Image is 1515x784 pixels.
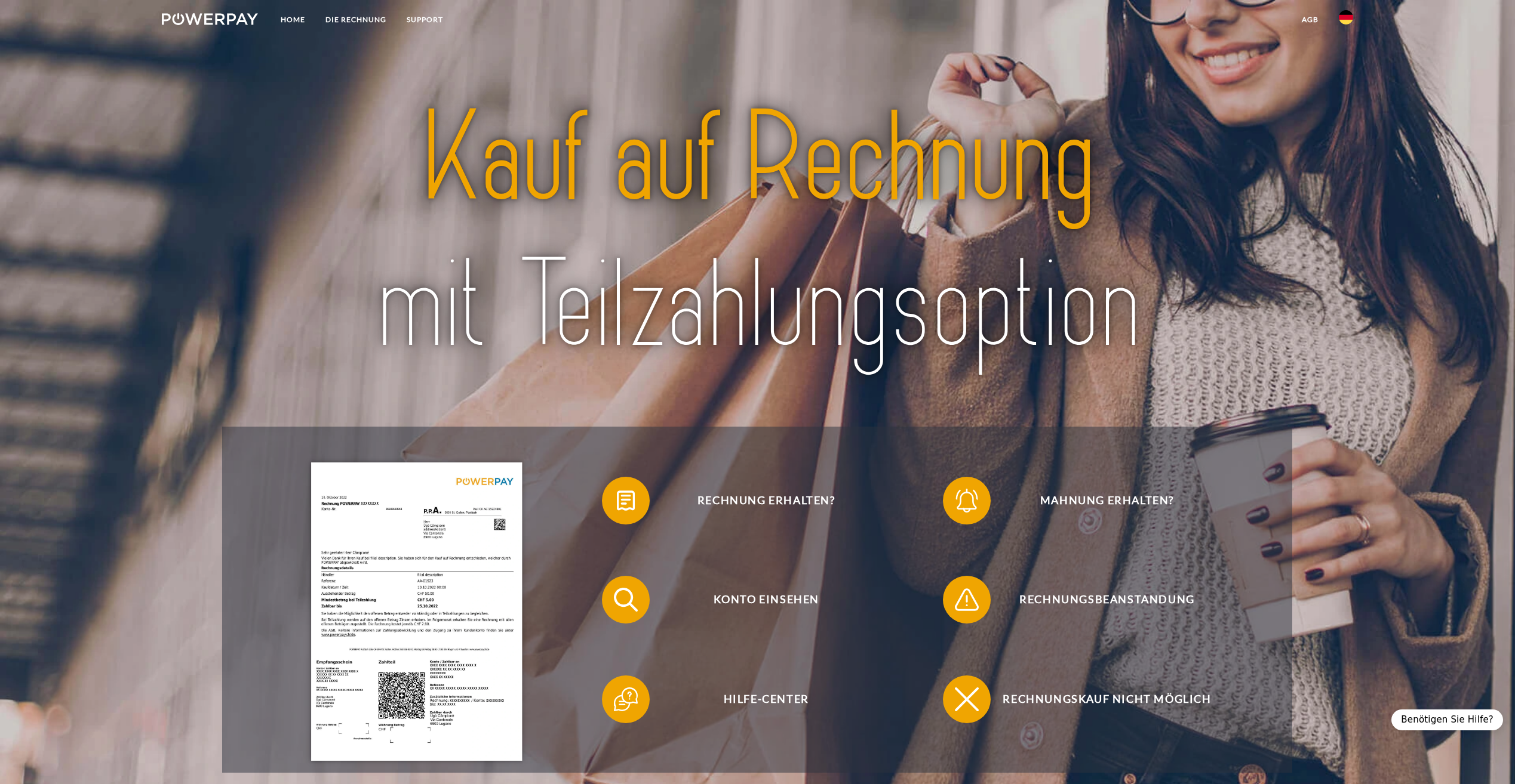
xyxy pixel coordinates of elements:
[1339,10,1353,24] img: de
[271,9,315,30] a: Home
[602,675,912,723] button: Hilfe-Center
[284,78,1230,386] img: title-powerpay_de.svg
[311,462,522,761] img: single_invoice_powerpay_de.jpg
[1292,9,1329,30] a: agb
[162,13,258,25] img: logo-powerpay-white.svg
[602,576,912,624] button: Konto einsehen
[952,684,982,714] img: qb_close.svg
[943,576,1253,624] button: Rechnungsbeanstandung
[943,675,1253,723] button: Rechnungskauf nicht möglich
[952,486,982,516] img: qb_bell.svg
[602,477,912,524] button: Rechnung erhalten?
[611,684,641,714] img: qb_help.svg
[611,486,641,516] img: qb_bill.svg
[1391,709,1503,730] div: Benötigen Sie Hilfe?
[611,585,641,615] img: qb_search.svg
[961,576,1253,624] span: Rechnungsbeanstandung
[952,585,982,615] img: qb_warning.svg
[961,477,1253,524] span: Mahnung erhalten?
[397,9,453,30] a: SUPPORT
[961,675,1253,723] span: Rechnungskauf nicht möglich
[620,576,912,624] span: Konto einsehen
[620,477,912,524] span: Rechnung erhalten?
[620,675,912,723] span: Hilfe-Center
[943,477,1253,524] button: Mahnung erhalten?
[315,9,397,30] a: DIE RECHNUNG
